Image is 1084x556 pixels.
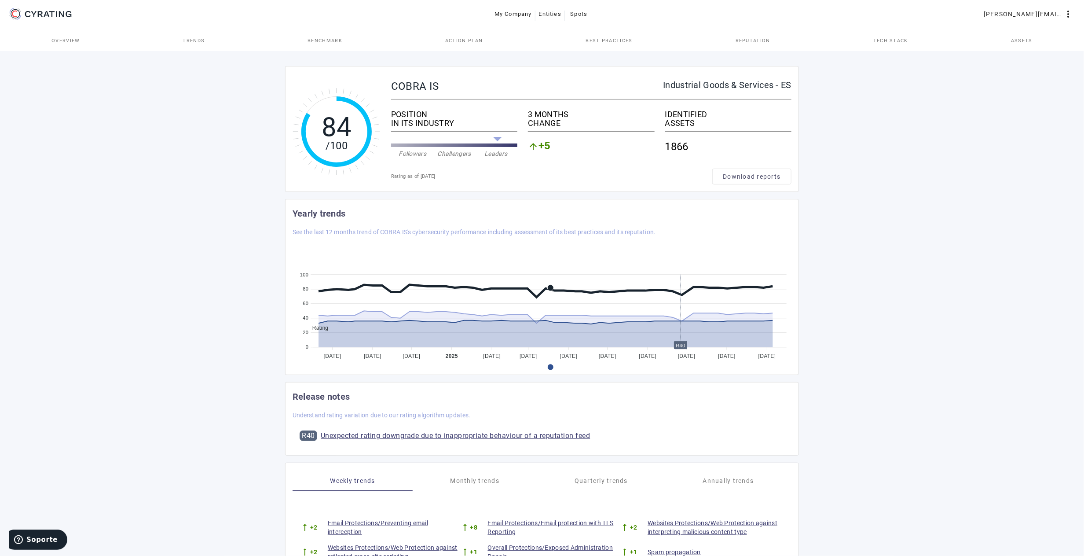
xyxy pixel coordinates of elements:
[285,382,799,456] cr-card: Release notes
[528,119,654,128] div: CHANGE
[723,172,781,181] span: Download reports
[648,519,780,536] a: Websites Protections/Web Protection against interpreting malicious content type
[391,110,517,119] div: POSITION
[460,522,470,533] mat-icon: arrow_right_alt
[306,325,329,331] span: Rating
[538,141,551,152] span: +5
[630,523,634,532] span: +
[1011,38,1033,43] span: Assets
[470,523,474,532] span: +
[308,38,342,43] span: Benchmark
[619,522,630,533] mat-icon: arrow_right_alt
[293,227,656,237] mat-card-subtitle: See the last 12 months trend of COBRA IS's cybersecurity performance including assessment of its ...
[535,6,565,22] button: Entities
[984,7,1063,21] span: [PERSON_NAME][EMAIL_ADDRESS][PERSON_NAME][DOMAIN_NAME]
[450,478,500,484] span: Monthly trends
[528,110,654,119] div: 3 MONTHS
[293,206,345,221] mat-card-title: Yearly trends
[445,38,483,43] span: Action Plan
[285,199,799,375] cr-card: Yearly trends
[619,522,648,533] span: 2
[665,135,791,158] div: 1866
[25,11,72,17] g: CYRATING
[528,141,538,152] mat-icon: arrow_upward
[293,410,470,420] mat-card-subtitle: Understand rating variation due to our rating algorithm updates.
[712,169,791,184] button: Download reports
[433,149,475,158] div: Challengers
[300,522,310,533] mat-icon: arrow_right_alt
[391,81,663,92] div: COBRA IS
[1063,9,1073,19] mat-icon: more_vert
[488,519,620,536] a: Email Protections/Email protection with TLS Reporting
[736,38,770,43] span: Reputation
[665,110,791,119] div: IDENTIFIED
[306,344,308,350] tspan: 0
[575,478,628,484] span: Quarterly trends
[321,431,590,441] a: Unexpected rating downgrade due to inappropriate behaviour of a reputation feed
[310,523,314,532] span: +
[571,7,588,21] span: Spots
[475,149,517,158] div: Leaders
[300,431,317,441] div: R40
[293,390,350,404] mat-card-title: Release notes
[303,316,308,321] tspan: 40
[326,140,348,152] tspan: /100
[303,330,308,335] tspan: 20
[586,38,632,43] span: Best practices
[9,530,67,552] iframe: Abre un widget desde donde se puede obtener más información
[663,81,791,89] div: Industrial Goods & Services - ES
[539,7,561,21] span: Entities
[303,287,308,292] tspan: 80
[300,272,308,277] tspan: 100
[665,119,791,128] div: ASSETS
[703,478,754,484] span: Annually trends
[980,6,1077,22] button: [PERSON_NAME][EMAIL_ADDRESS][PERSON_NAME][DOMAIN_NAME]
[322,111,352,143] tspan: 84
[183,38,205,43] span: Trends
[392,149,433,158] div: Followers
[391,119,517,128] div: IN ITS INDUSTRY
[51,38,80,43] span: Overview
[491,6,535,22] button: My Company
[328,519,460,536] a: Email Protections/Preventing email interception
[391,172,712,181] div: Rating as of [DATE]
[303,301,308,306] tspan: 60
[494,7,532,21] span: My Company
[330,478,375,484] span: Weekly trends
[300,522,328,533] span: 2
[460,522,488,533] span: 8
[565,6,593,22] button: Spots
[873,38,908,43] span: Tech Stack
